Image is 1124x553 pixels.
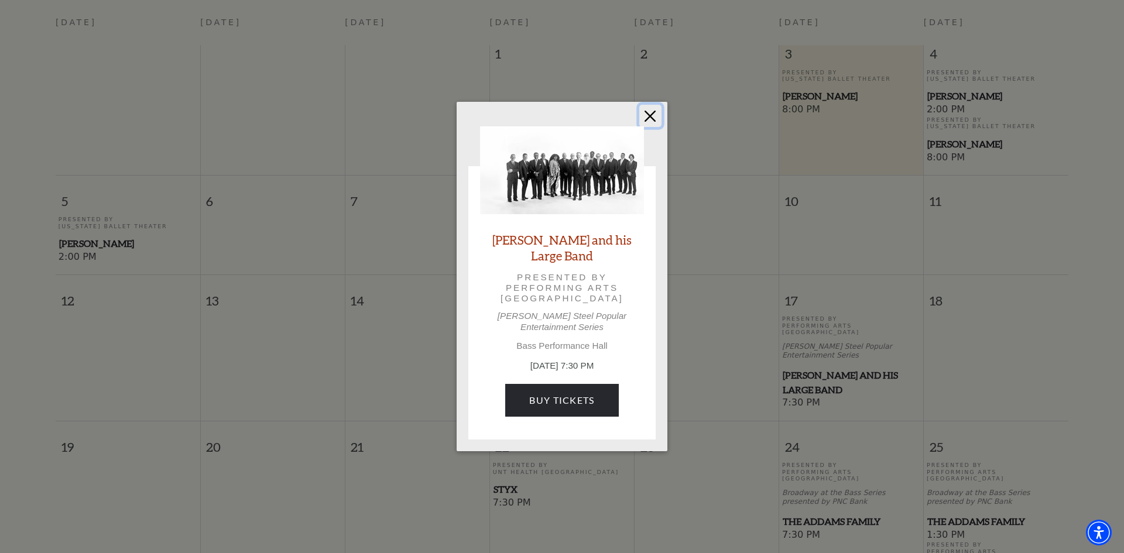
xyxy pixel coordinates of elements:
p: [DATE] 7:30 PM [480,359,644,373]
button: Close [639,105,662,127]
img: Lyle Lovett and his Large Band [480,126,644,214]
p: Bass Performance Hall [480,341,644,351]
p: [PERSON_NAME] Steel Popular Entertainment Series [480,311,644,332]
p: Presented by Performing Arts [GEOGRAPHIC_DATA] [496,272,628,304]
a: [PERSON_NAME] and his Large Band [480,232,644,263]
div: Accessibility Menu [1086,520,1112,545]
a: Buy Tickets [505,384,618,417]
